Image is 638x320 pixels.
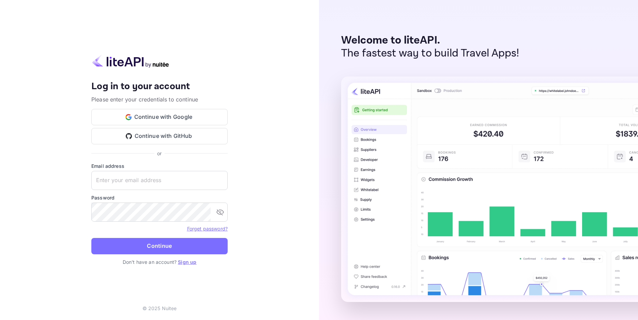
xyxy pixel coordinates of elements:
p: Welcome to liteAPI. [341,34,519,47]
label: Password [91,194,228,201]
a: Forget password? [187,226,228,231]
input: Enter your email address [91,171,228,190]
p: The fastest way to build Travel Apps! [341,47,519,60]
button: Continue with Google [91,109,228,125]
img: liteapi [91,54,170,68]
p: Please enter your credentials to continue [91,95,228,103]
a: Forget password? [187,225,228,232]
button: toggle password visibility [213,205,227,219]
a: Sign up [178,259,196,265]
p: or [157,150,162,157]
p: © 2025 Nuitee [142,305,177,312]
h4: Log in to your account [91,81,228,93]
button: Continue [91,238,228,254]
button: Continue with GitHub [91,128,228,144]
p: Don't have an account? [91,258,228,266]
label: Email address [91,162,228,170]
